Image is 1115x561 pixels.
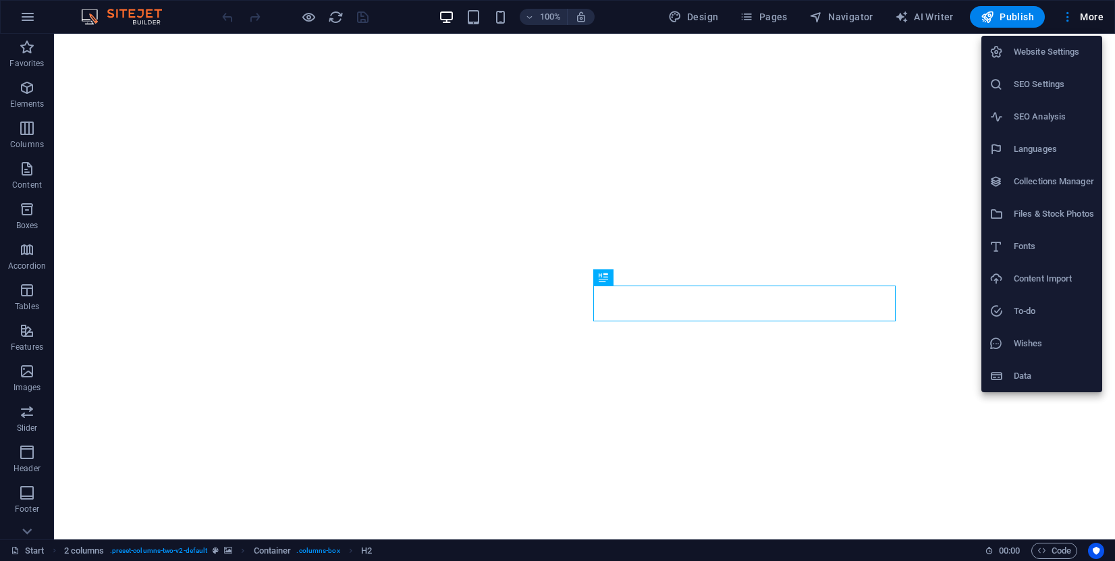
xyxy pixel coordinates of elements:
h6: SEO Analysis [1014,109,1094,125]
h6: Languages [1014,141,1094,157]
h6: To-do [1014,303,1094,319]
h6: Files & Stock Photos [1014,206,1094,222]
h6: Website Settings [1014,44,1094,60]
h6: Fonts [1014,238,1094,255]
h6: SEO Settings [1014,76,1094,92]
h6: Wishes [1014,336,1094,352]
h6: Collections Manager [1014,173,1094,190]
h6: Content Import [1014,271,1094,287]
h6: Data [1014,368,1094,384]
